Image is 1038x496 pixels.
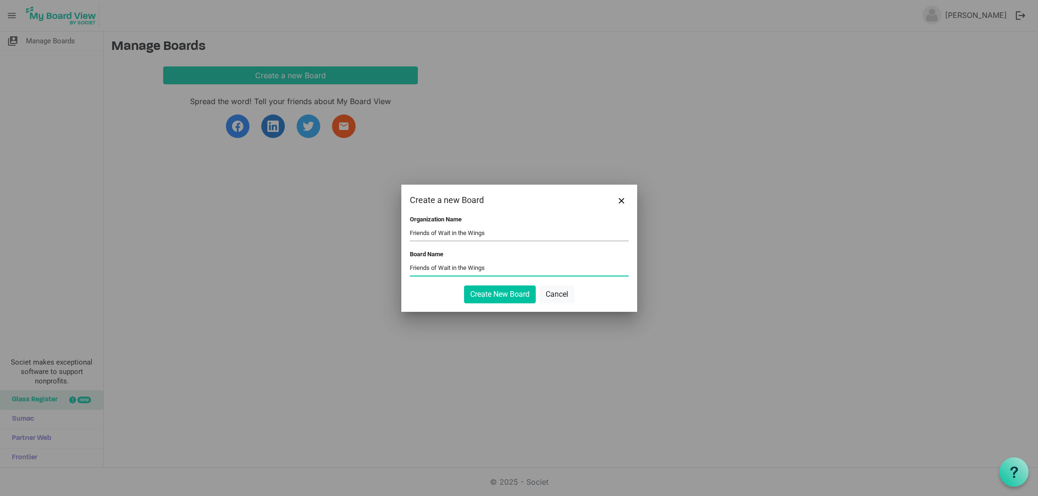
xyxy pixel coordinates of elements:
[410,216,462,223] label: Organization Name
[410,193,585,207] div: Create a new Board
[410,251,443,258] label: Board Name
[614,193,629,207] button: Close
[540,285,574,303] button: Cancel
[464,285,536,303] button: Create New Board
